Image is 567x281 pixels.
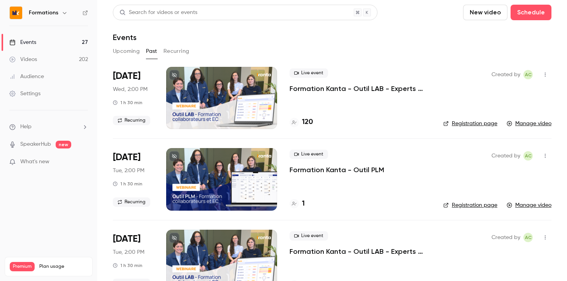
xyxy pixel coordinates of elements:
a: 1 [290,199,305,209]
li: help-dropdown-opener [9,123,88,131]
span: Premium [10,262,35,271]
a: Formation Kanta - Outil PLM [290,165,384,175]
span: Anaïs Cachelou [523,233,533,242]
span: Help [20,123,32,131]
span: Live event [290,68,328,78]
span: Live event [290,150,328,159]
a: SpeakerHub [20,140,51,148]
div: Settings [9,90,40,98]
span: Plan usage [39,264,88,270]
h4: 120 [302,117,313,127]
span: Tue, 2:00 PM [113,248,144,256]
span: Recurring [113,197,150,207]
button: Schedule [511,5,551,20]
span: Created by [492,233,520,242]
a: Formation Kanta - Outil LAB - Experts Comptables & Collaborateurs [290,84,431,93]
span: Created by [492,151,520,161]
div: Events [9,38,36,46]
div: Audience [9,73,44,80]
div: Videos [9,56,37,63]
h4: 1 [302,199,305,209]
span: What's new [20,158,49,166]
a: Formation Kanta - Outil LAB - Experts Comptables & Collaborateurs [290,247,431,256]
iframe: Noticeable Trigger [79,159,88,166]
button: Past [146,45,157,58]
span: Created by [492,70,520,79]
span: AC [525,70,532,79]
h6: Formations [29,9,58,17]
a: Registration page [443,120,497,127]
span: AC [525,233,532,242]
span: Recurring [113,116,150,125]
span: [DATE] [113,233,140,245]
a: Manage video [507,201,551,209]
span: [DATE] [113,70,140,82]
div: 1 h 30 min [113,99,142,106]
span: Wed, 2:00 PM [113,86,147,93]
div: Search for videos or events [119,9,197,17]
div: Sep 2 Tue, 2:00 PM (Europe/Paris) [113,148,154,210]
span: Anaïs Cachelou [523,70,533,79]
span: Anaïs Cachelou [523,151,533,161]
img: Formations [10,7,22,19]
span: AC [525,151,532,161]
button: Upcoming [113,45,140,58]
span: new [56,141,71,148]
h1: Events [113,33,137,42]
span: [DATE] [113,151,140,164]
div: 1 h 30 min [113,262,142,269]
a: Registration page [443,201,497,209]
button: Recurring [163,45,190,58]
span: Live event [290,231,328,241]
a: 120 [290,117,313,127]
button: New video [463,5,507,20]
span: Tue, 2:00 PM [113,167,144,175]
a: Manage video [507,120,551,127]
div: 1 h 30 min [113,181,142,187]
div: Sep 3 Wed, 2:00 PM (Europe/Paris) [113,67,154,129]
